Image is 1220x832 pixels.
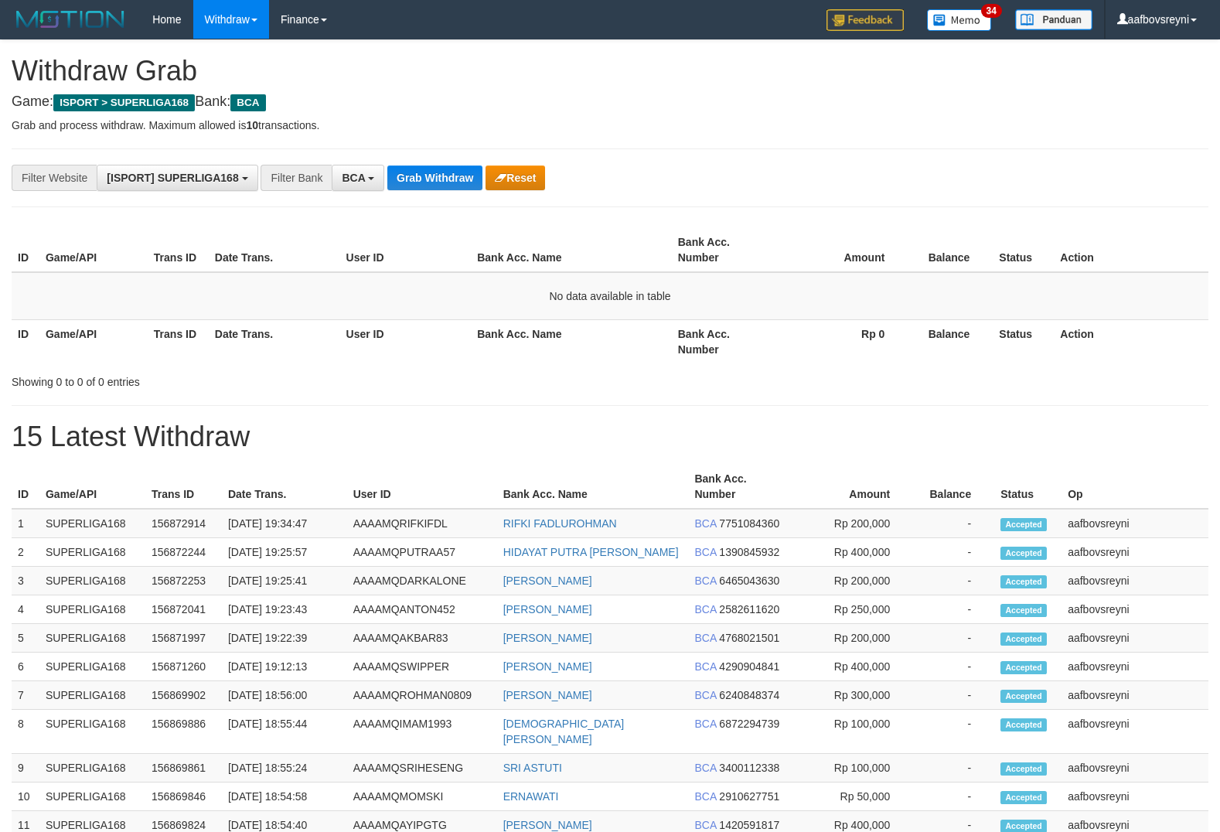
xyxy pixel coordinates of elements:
[209,319,340,363] th: Date Trans.
[12,272,1208,320] td: No data available in table
[1000,633,1047,646] span: Accepted
[12,165,97,191] div: Filter Website
[503,762,562,774] a: SRI ASTUTI
[261,165,332,191] div: Filter Bank
[39,509,145,538] td: SUPERLIGA168
[1062,538,1208,567] td: aafbovsreyni
[12,8,129,31] img: MOTION_logo.png
[908,228,993,272] th: Balance
[97,165,257,191] button: [ISPORT] SUPERLIGA168
[12,754,39,783] td: 9
[347,681,497,710] td: AAAAMQROHMAN0809
[993,228,1054,272] th: Status
[39,465,145,509] th: Game/API
[471,228,672,272] th: Bank Acc. Name
[694,762,716,774] span: BCA
[145,465,222,509] th: Trans ID
[719,603,779,615] span: Copy 2582611620 to clipboard
[913,653,994,681] td: -
[503,603,592,615] a: [PERSON_NAME]
[497,465,689,509] th: Bank Acc. Name
[694,546,716,558] span: BCA
[222,783,347,811] td: [DATE] 18:54:58
[503,718,625,745] a: [DEMOGRAPHIC_DATA][PERSON_NAME]
[230,94,265,111] span: BCA
[1062,465,1208,509] th: Op
[993,319,1054,363] th: Status
[719,819,779,831] span: Copy 1420591817 to clipboard
[791,653,913,681] td: Rp 400,000
[994,465,1062,509] th: Status
[471,319,672,363] th: Bank Acc. Name
[12,710,39,754] td: 8
[719,689,779,701] span: Copy 6240848374 to clipboard
[913,754,994,783] td: -
[39,228,148,272] th: Game/API
[913,595,994,624] td: -
[12,681,39,710] td: 7
[913,538,994,567] td: -
[1062,681,1208,710] td: aafbovsreyni
[246,119,258,131] strong: 10
[222,681,347,710] td: [DATE] 18:56:00
[347,538,497,567] td: AAAAMQPUTRAA57
[145,595,222,624] td: 156872041
[791,624,913,653] td: Rp 200,000
[145,624,222,653] td: 156871997
[347,465,497,509] th: User ID
[1062,710,1208,754] td: aafbovsreyni
[222,754,347,783] td: [DATE] 18:55:24
[347,567,497,595] td: AAAAMQDARKALONE
[39,653,145,681] td: SUPERLIGA168
[1000,604,1047,617] span: Accepted
[908,319,993,363] th: Balance
[222,595,347,624] td: [DATE] 19:23:43
[39,754,145,783] td: SUPERLIGA168
[913,783,994,811] td: -
[791,465,913,509] th: Amount
[145,567,222,595] td: 156872253
[791,595,913,624] td: Rp 250,000
[12,624,39,653] td: 5
[791,509,913,538] td: Rp 200,000
[340,319,472,363] th: User ID
[145,509,222,538] td: 156872914
[145,783,222,811] td: 156869846
[145,710,222,754] td: 156869886
[694,517,716,530] span: BCA
[1054,228,1208,272] th: Action
[342,172,365,184] span: BCA
[503,546,679,558] a: HIDAYAT PUTRA [PERSON_NAME]
[1062,567,1208,595] td: aafbovsreyni
[913,624,994,653] td: -
[791,754,913,783] td: Rp 100,000
[209,228,340,272] th: Date Trans.
[694,632,716,644] span: BCA
[145,681,222,710] td: 156869902
[913,509,994,538] td: -
[347,783,497,811] td: AAAAMQMOMSKI
[913,465,994,509] th: Balance
[503,790,559,803] a: ERNAWATI
[1000,690,1047,703] span: Accepted
[347,624,497,653] td: AAAAMQAKBAR83
[39,319,148,363] th: Game/API
[826,9,904,31] img: Feedback.jpg
[107,172,238,184] span: [ISPORT] SUPERLIGA168
[719,575,779,587] span: Copy 6465043630 to clipboard
[780,319,908,363] th: Rp 0
[1062,509,1208,538] td: aafbovsreyni
[222,567,347,595] td: [DATE] 19:25:41
[347,653,497,681] td: AAAAMQSWIPPER
[694,689,716,701] span: BCA
[12,421,1208,452] h1: 15 Latest Withdraw
[719,546,779,558] span: Copy 1390845932 to clipboard
[486,165,545,190] button: Reset
[12,228,39,272] th: ID
[12,94,1208,110] h4: Game: Bank:
[39,710,145,754] td: SUPERLIGA168
[387,165,482,190] button: Grab Withdraw
[981,4,1002,18] span: 34
[791,681,913,710] td: Rp 300,000
[913,567,994,595] td: -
